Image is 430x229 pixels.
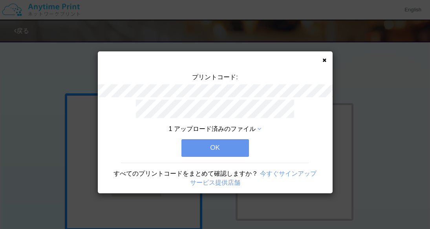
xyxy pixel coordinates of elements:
button: OK [181,139,249,156]
span: プリントコード: [192,74,238,80]
span: すべてのプリントコードをまとめて確認しますか？ [113,170,258,177]
a: サービス提供店舗 [190,179,240,186]
span: 1 アップロード済みのファイル [169,125,256,132]
a: 今すぐサインアップ [260,170,317,177]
